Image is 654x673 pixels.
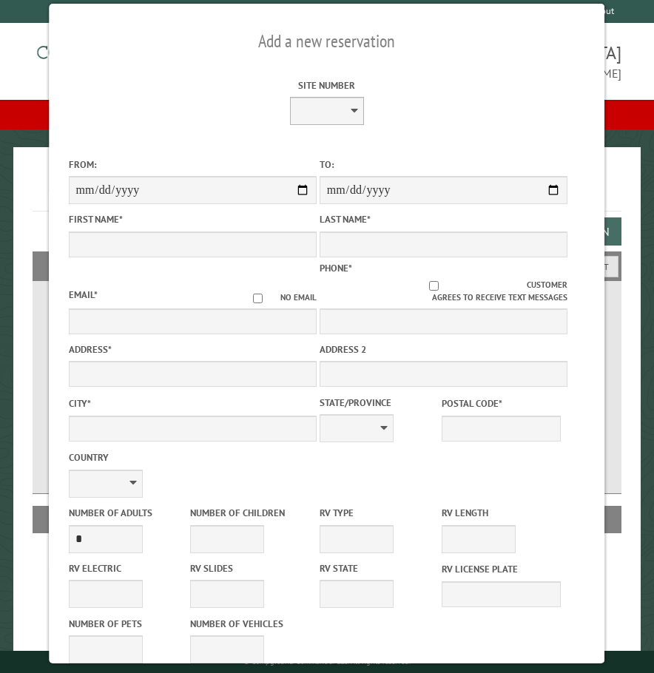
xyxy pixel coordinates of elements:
label: RV State [320,561,439,575]
label: No email [235,291,317,304]
label: City [69,396,317,410]
label: From: [69,158,317,172]
h2: Add a new reservation [69,27,585,55]
label: Address [69,342,317,356]
label: RV License Plate [442,562,561,576]
input: Customer agrees to receive text messages [342,281,527,291]
input: No email [235,294,280,303]
label: State/Province [320,396,439,410]
label: To: [320,158,567,172]
label: Country [69,450,317,464]
label: Number of Adults [69,506,188,520]
label: Phone [320,262,352,274]
label: RV Electric [69,561,188,575]
label: Number of Pets [69,617,188,631]
label: Site Number [203,78,451,92]
h2: Filters [33,251,621,280]
label: Email [69,288,98,301]
label: RV Length [442,506,561,520]
label: Postal Code [442,396,561,410]
h1: Reservations [33,171,621,212]
label: First Name [69,212,317,226]
label: RV Slides [191,561,310,575]
label: RV Type [320,506,439,520]
label: Number of Vehicles [191,617,310,631]
label: Customer agrees to receive text messages [320,279,567,304]
label: Last Name [320,212,567,226]
label: Address 2 [320,342,567,356]
label: Number of Children [191,506,310,520]
img: Campground Commander [33,29,218,87]
th: Site [40,506,95,532]
small: © Campground Commander LLC. All rights reserved. [243,657,411,666]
